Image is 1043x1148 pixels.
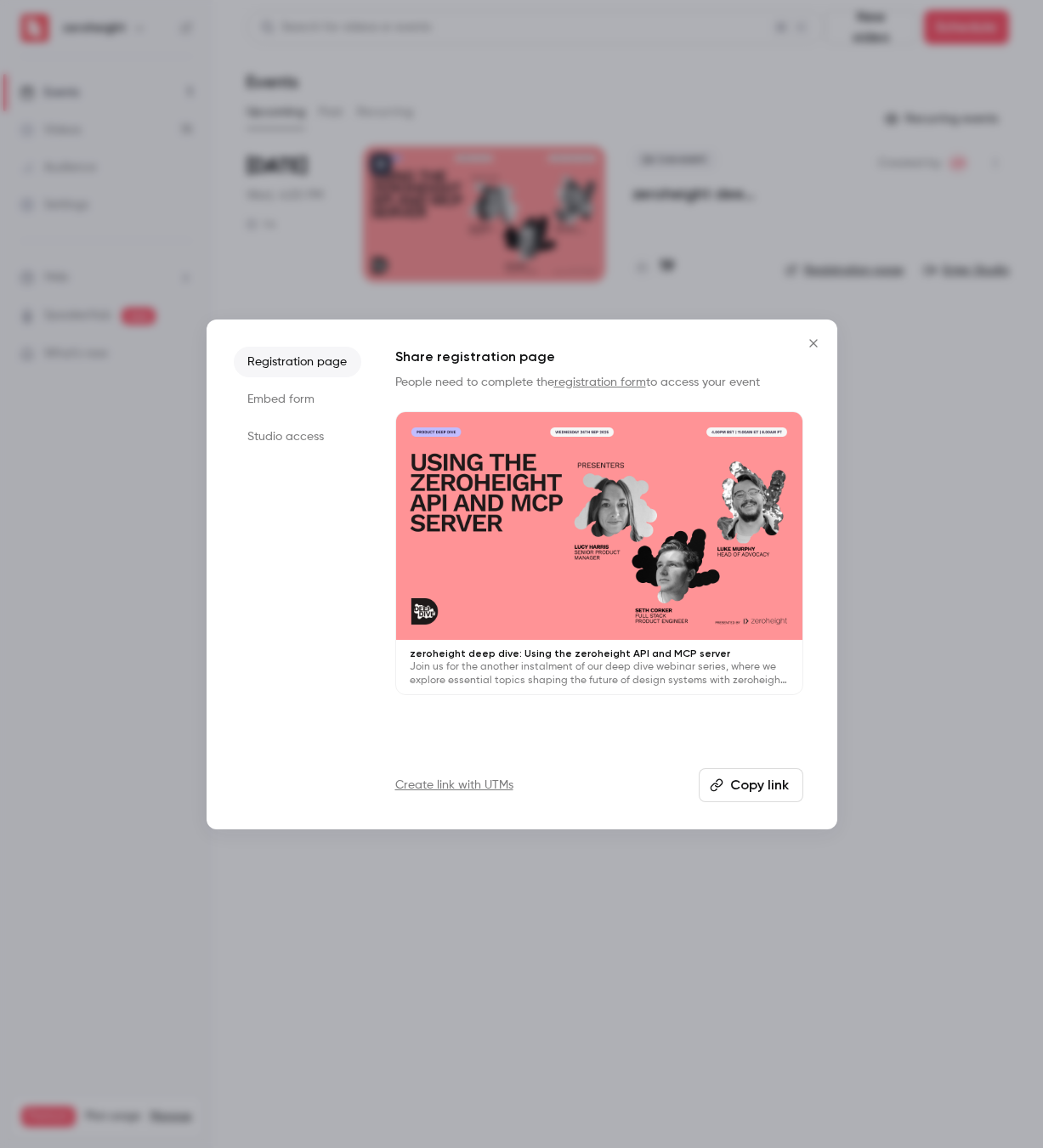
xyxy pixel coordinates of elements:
[699,768,803,802] button: Copy link
[234,384,361,415] li: Embed form
[234,421,361,452] li: Studio access
[395,374,803,391] p: People need to complete the to access your event
[234,347,361,377] li: Registration page
[796,326,830,360] button: Close
[410,660,789,687] p: Join us for the another instalment of our deep dive webinar series, where we explore essential to...
[410,647,789,660] p: zeroheight deep dive: Using the zeroheight API and MCP server
[554,376,646,388] a: registration form
[395,347,803,367] h1: Share registration page
[395,411,803,696] a: zeroheight deep dive: Using the zeroheight API and MCP serverJoin us for the another instalment o...
[395,777,513,794] a: Create link with UTMs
